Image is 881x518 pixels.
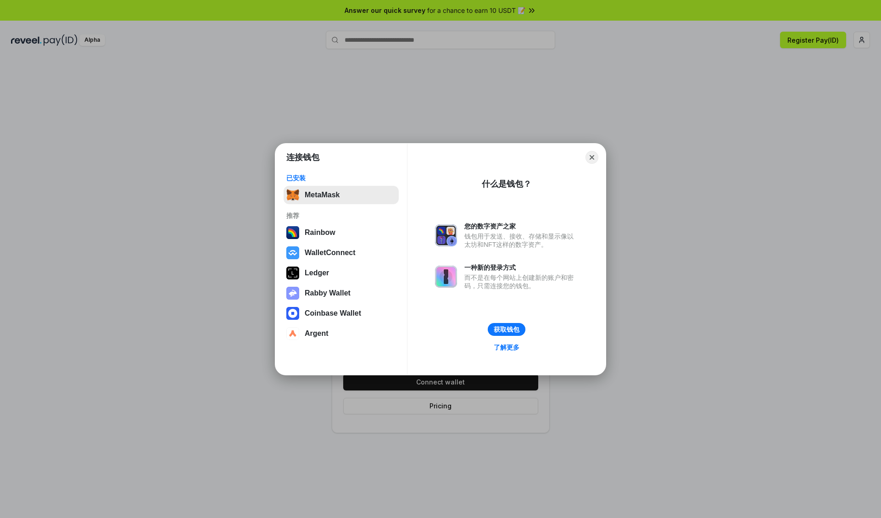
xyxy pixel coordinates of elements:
[305,269,329,277] div: Ledger
[286,267,299,279] img: svg+xml,%3Csvg%20xmlns%3D%22http%3A%2F%2Fwww.w3.org%2F2000%2Fsvg%22%20width%3D%2228%22%20height%3...
[305,289,351,297] div: Rabby Wallet
[286,212,396,220] div: 推荐
[305,228,335,237] div: Rainbow
[286,246,299,259] img: svg+xml,%3Csvg%20width%3D%2228%22%20height%3D%2228%22%20viewBox%3D%220%200%2028%2028%22%20fill%3D...
[286,327,299,340] img: svg+xml,%3Csvg%20width%3D%2228%22%20height%3D%2228%22%20viewBox%3D%220%200%2028%2028%22%20fill%3D...
[305,249,356,257] div: WalletConnect
[284,186,399,204] button: MetaMask
[494,343,519,351] div: 了解更多
[464,263,578,272] div: 一种新的登录方式
[286,189,299,201] img: svg+xml,%3Csvg%20fill%3D%22none%22%20height%3D%2233%22%20viewBox%3D%220%200%2035%2033%22%20width%...
[464,232,578,249] div: 钱包用于发送、接收、存储和显示像以太坊和NFT这样的数字资产。
[284,223,399,242] button: Rainbow
[284,244,399,262] button: WalletConnect
[435,224,457,246] img: svg+xml,%3Csvg%20xmlns%3D%22http%3A%2F%2Fwww.w3.org%2F2000%2Fsvg%22%20fill%3D%22none%22%20viewBox...
[488,323,525,336] button: 获取钱包
[286,152,319,163] h1: 连接钱包
[284,304,399,323] button: Coinbase Wallet
[284,264,399,282] button: Ledger
[305,309,361,317] div: Coinbase Wallet
[464,273,578,290] div: 而不是在每个网站上创建新的账户和密码，只需连接您的钱包。
[286,226,299,239] img: svg+xml,%3Csvg%20width%3D%22120%22%20height%3D%22120%22%20viewBox%3D%220%200%20120%20120%22%20fil...
[464,222,578,230] div: 您的数字资产之家
[494,325,519,334] div: 获取钱包
[284,284,399,302] button: Rabby Wallet
[435,266,457,288] img: svg+xml,%3Csvg%20xmlns%3D%22http%3A%2F%2Fwww.w3.org%2F2000%2Fsvg%22%20fill%3D%22none%22%20viewBox...
[585,151,598,164] button: Close
[305,329,329,338] div: Argent
[286,174,396,182] div: 已安装
[286,287,299,300] img: svg+xml,%3Csvg%20xmlns%3D%22http%3A%2F%2Fwww.w3.org%2F2000%2Fsvg%22%20fill%3D%22none%22%20viewBox...
[305,191,340,199] div: MetaMask
[488,341,525,353] a: 了解更多
[482,178,531,189] div: 什么是钱包？
[284,324,399,343] button: Argent
[286,307,299,320] img: svg+xml,%3Csvg%20width%3D%2228%22%20height%3D%2228%22%20viewBox%3D%220%200%2028%2028%22%20fill%3D...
